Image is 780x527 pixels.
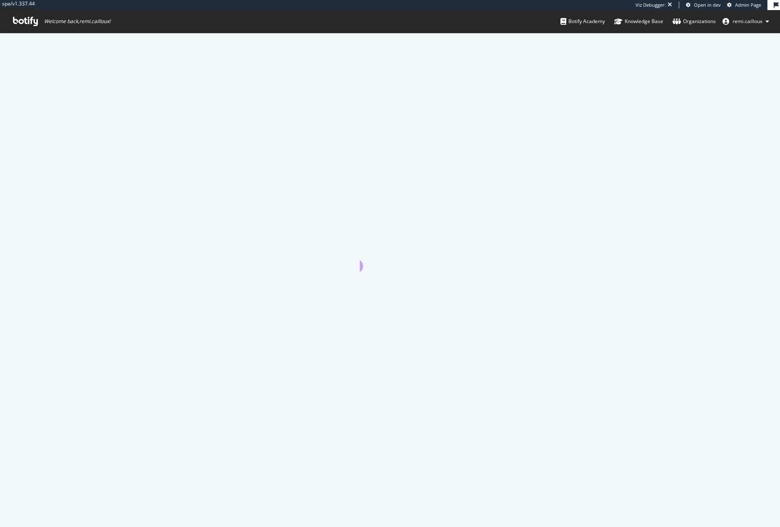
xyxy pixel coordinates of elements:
[614,10,663,33] a: Knowledge Base
[727,2,761,8] a: Admin Page
[735,2,761,8] span: Admin Page
[694,2,721,8] span: Open in dev
[614,17,663,26] div: Knowledge Base
[44,18,110,25] span: Welcome back, remi.cailloux !
[560,17,605,26] div: Botify Academy
[716,15,776,28] button: remi.cailloux
[733,18,762,25] span: remi.cailloux
[686,2,721,8] a: Open in dev
[636,2,666,8] div: Viz Debugger:
[673,10,716,33] a: Organizations
[560,10,605,33] a: Botify Academy
[673,17,716,26] div: Organizations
